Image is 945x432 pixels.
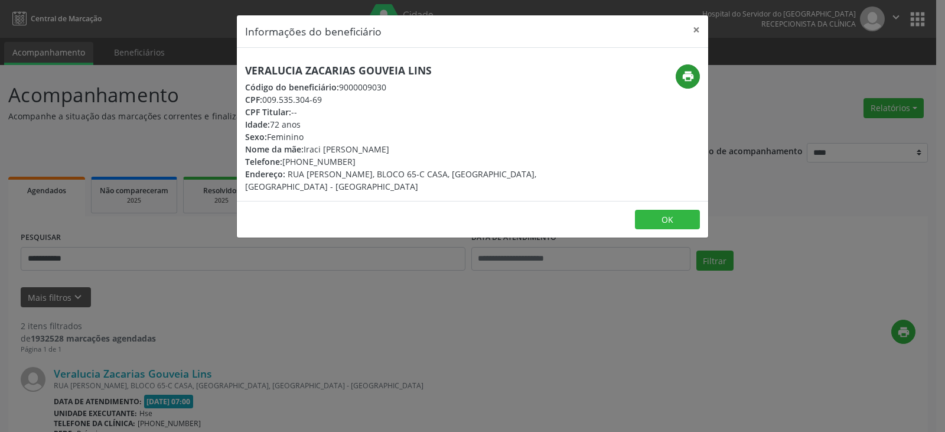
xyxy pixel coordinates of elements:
[676,64,700,89] button: print
[245,131,543,143] div: Feminino
[635,210,700,230] button: OK
[245,93,543,106] div: 009.535.304-69
[245,106,543,118] div: --
[245,64,543,77] h5: Veralucia Zacarias Gouveia Lins
[245,156,282,167] span: Telefone:
[685,15,708,44] button: Close
[245,24,382,39] h5: Informações do beneficiário
[245,81,543,93] div: 9000009030
[245,94,262,105] span: CPF:
[245,143,543,155] div: Iraci [PERSON_NAME]
[245,144,304,155] span: Nome da mãe:
[245,168,285,180] span: Endereço:
[245,82,339,93] span: Código do beneficiário:
[245,155,543,168] div: [PHONE_NUMBER]
[245,168,536,192] span: RUA [PERSON_NAME], BLOCO 65-C CASA, [GEOGRAPHIC_DATA], [GEOGRAPHIC_DATA] - [GEOGRAPHIC_DATA]
[245,119,270,130] span: Idade:
[245,106,291,118] span: CPF Titular:
[245,118,543,131] div: 72 anos
[245,131,267,142] span: Sexo:
[682,70,695,83] i: print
